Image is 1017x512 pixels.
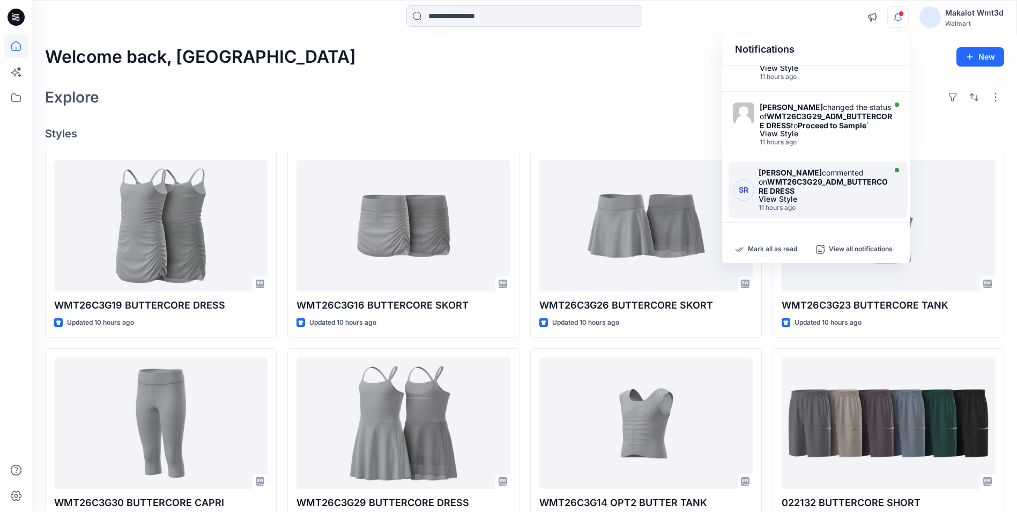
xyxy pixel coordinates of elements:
[539,357,753,489] a: WMT26C3G14 OPT2 BUTTER TANK
[54,298,268,313] p: WMT26C3G19 BUTTERCORE DRESS
[45,47,356,67] h2: Welcome back, [GEOGRAPHIC_DATA]
[552,317,619,328] p: Updated 10 hours ago
[829,245,893,254] p: View all notifications
[760,73,893,81] div: Wednesday, September 24, 2025 22:34
[798,121,866,130] strong: Proceed to Sample
[67,317,134,328] p: Updated 10 hours ago
[760,103,893,130] div: changed the status of to `
[748,245,797,254] p: Mark all as read
[733,103,754,124] img: Syed Rasul
[54,160,268,291] a: WMT26C3G19 BUTTERCORE DRESS
[759,168,892,195] div: commented on
[760,103,823,112] strong: [PERSON_NAME]
[782,298,995,313] p: WMT26C3G23 BUTTERCORE TANK
[759,168,822,177] strong: [PERSON_NAME]
[759,177,888,195] strong: WMT26C3G29_ADM_BUTTERCORE DRESS
[945,6,1004,19] div: Makalot Wmt3d
[296,495,510,510] p: WMT26C3G29 BUTTERCORE DRESS
[760,112,892,130] strong: WMT26C3G29_ADM_BUTTERCORE DRESS
[760,64,893,72] div: View Style
[795,317,862,328] p: Updated 10 hours ago
[309,317,376,328] p: Updated 10 hours ago
[45,89,99,106] h2: Explore
[782,495,995,510] p: 022132 BUTTERCORE SHORT
[760,138,893,146] div: Wednesday, September 24, 2025 22:33
[722,33,910,66] div: Notifications
[782,357,995,489] a: 022132 BUTTERCORE SHORT
[296,357,510,489] a: WMT26C3G29 BUTTERCORE DRESS
[539,298,753,313] p: WMT26C3G26 BUTTERCORE SKORT
[760,130,893,137] div: View Style
[296,298,510,313] p: WMT26C3G16 BUTTERCORE SKORT
[45,127,1004,140] h4: Styles
[759,195,892,203] div: View Style
[539,160,753,291] a: WMT26C3G26 BUTTERCORE SKORT
[919,6,941,28] img: avatar
[296,160,510,291] a: WMT26C3G16 BUTTERCORE SKORT
[539,495,753,510] p: WMT26C3G14 OPT2 BUTTER TANK
[956,47,1004,67] button: New
[54,495,268,510] p: WMT26C3G30 BUTTERCORE CAPRI
[945,19,1004,27] div: Walmart
[733,179,754,201] div: SR
[54,357,268,489] a: WMT26C3G30 BUTTERCORE CAPRI
[759,204,892,211] div: Wednesday, September 24, 2025 22:31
